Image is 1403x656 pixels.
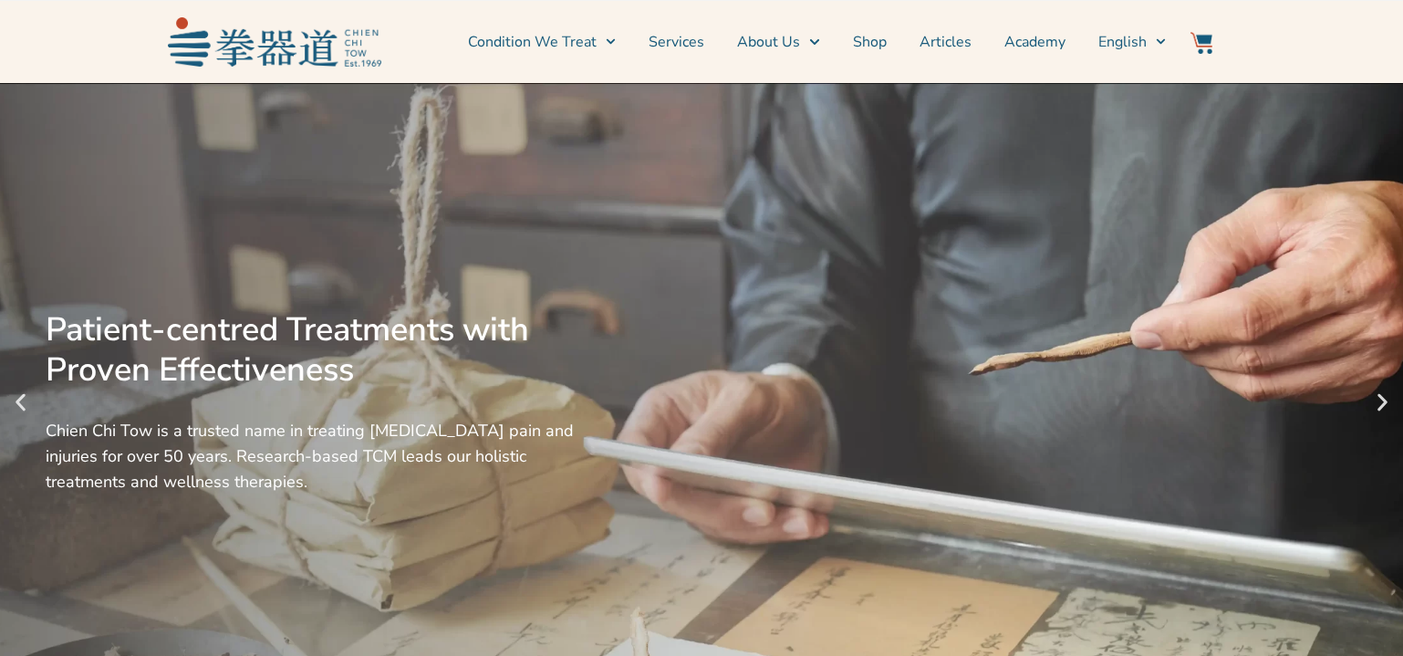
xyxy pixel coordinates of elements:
[737,19,819,65] a: About Us
[1098,31,1147,53] span: English
[853,19,887,65] a: Shop
[1098,19,1166,65] a: English
[468,19,616,65] a: Condition We Treat
[920,19,972,65] a: Articles
[1190,32,1212,54] img: Website Icon-03
[390,19,1166,65] nav: Menu
[649,19,704,65] a: Services
[1004,19,1065,65] a: Academy
[46,310,584,390] div: Patient-centred Treatments with Proven Effectiveness
[9,391,32,414] div: Previous slide
[46,418,584,495] div: Chien Chi Tow is a trusted name in treating [MEDICAL_DATA] pain and injuries for over 50 years. R...
[1371,391,1394,414] div: Next slide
